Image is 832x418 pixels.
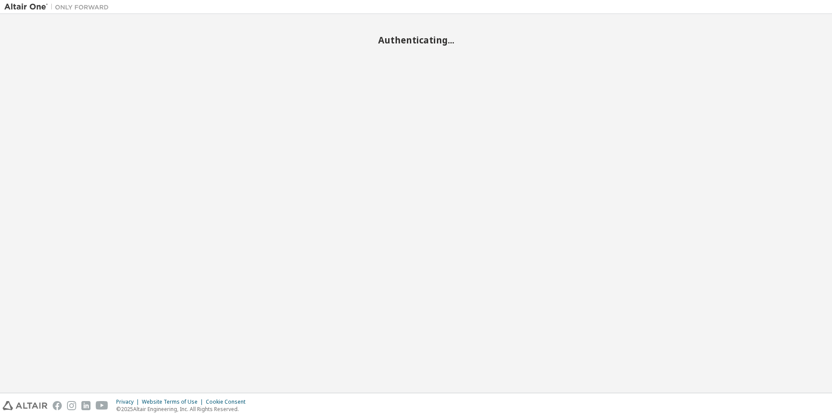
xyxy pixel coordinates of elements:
[116,405,251,413] p: © 2025 Altair Engineering, Inc. All Rights Reserved.
[67,401,76,410] img: instagram.svg
[53,401,62,410] img: facebook.svg
[4,3,113,11] img: Altair One
[81,401,91,410] img: linkedin.svg
[96,401,108,410] img: youtube.svg
[3,401,47,410] img: altair_logo.svg
[206,398,251,405] div: Cookie Consent
[142,398,206,405] div: Website Terms of Use
[4,34,828,46] h2: Authenticating...
[116,398,142,405] div: Privacy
